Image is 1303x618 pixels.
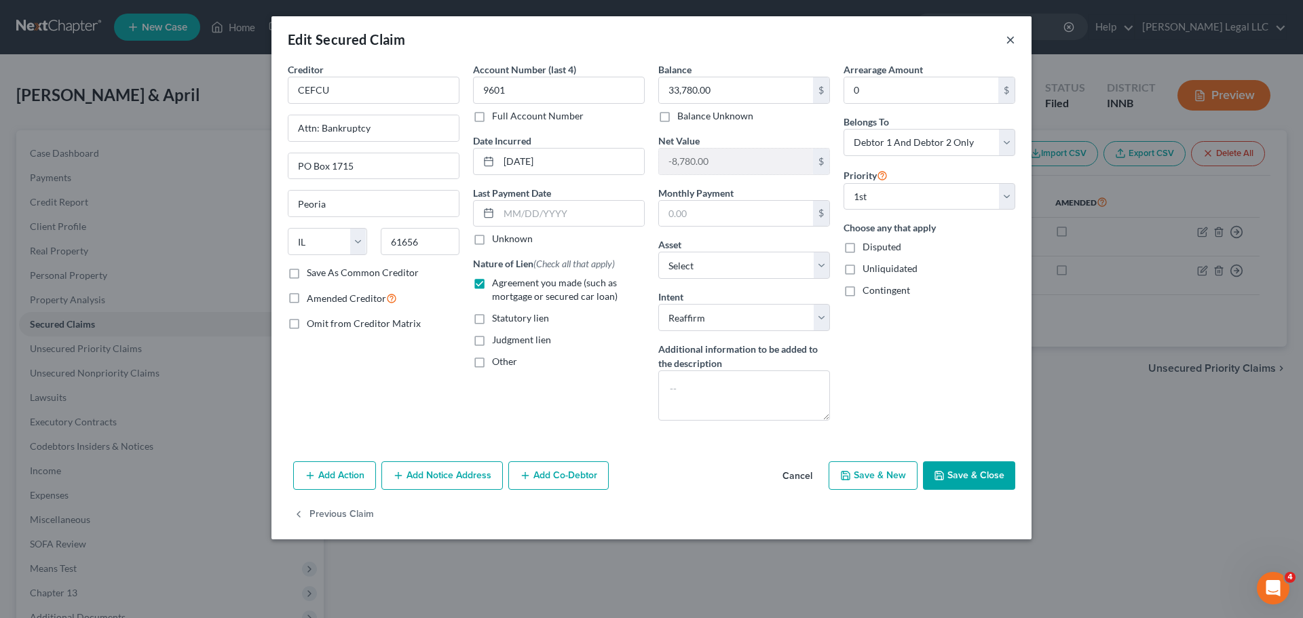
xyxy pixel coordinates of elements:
[813,201,829,227] div: $
[844,167,888,183] label: Priority
[659,149,813,174] input: 0.00
[1257,572,1289,604] iframe: Intercom live chat
[508,461,609,490] button: Add Co-Debtor
[658,239,681,250] span: Asset
[492,109,584,123] label: Full Account Number
[492,355,517,367] span: Other
[499,201,644,227] input: MM/DD/YYYY
[659,201,813,227] input: 0.00
[473,256,615,271] label: Nature of Lien
[307,292,386,304] span: Amended Creditor
[658,62,692,77] label: Balance
[658,290,683,304] label: Intent
[658,186,734,200] label: Monthly Payment
[381,228,460,255] input: Enter zip...
[533,258,615,269] span: (Check all that apply)
[658,342,830,370] label: Additional information to be added to the description
[813,149,829,174] div: $
[288,191,459,216] input: Enter city...
[659,77,813,103] input: 0.00
[863,241,901,252] span: Disputed
[772,463,823,490] button: Cancel
[499,149,644,174] input: MM/DD/YYYY
[923,461,1015,490] button: Save & Close
[307,317,421,329] span: Omit from Creditor Matrix
[829,461,918,490] button: Save & New
[998,77,1015,103] div: $
[844,116,889,128] span: Belongs To
[492,312,549,324] span: Statutory lien
[844,62,923,77] label: Arrearage Amount
[1006,31,1015,47] button: ×
[677,109,753,123] label: Balance Unknown
[844,220,1015,235] label: Choose any that apply
[288,64,324,75] span: Creditor
[381,461,503,490] button: Add Notice Address
[863,263,918,274] span: Unliquidated
[288,153,459,179] input: Apt, Suite, etc...
[293,461,376,490] button: Add Action
[473,77,645,104] input: XXXX
[473,134,531,148] label: Date Incurred
[473,186,551,200] label: Last Payment Date
[288,77,459,104] input: Search creditor by name...
[1285,572,1296,583] span: 4
[863,284,910,296] span: Contingent
[288,30,405,49] div: Edit Secured Claim
[293,501,374,529] button: Previous Claim
[813,77,829,103] div: $
[492,232,533,246] label: Unknown
[658,134,700,148] label: Net Value
[473,62,576,77] label: Account Number (last 4)
[492,334,551,345] span: Judgment lien
[492,277,618,302] span: Agreement you made (such as mortgage or secured car loan)
[844,77,998,103] input: 0.00
[307,266,419,279] label: Save As Common Creditor
[288,115,459,141] input: Enter address...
